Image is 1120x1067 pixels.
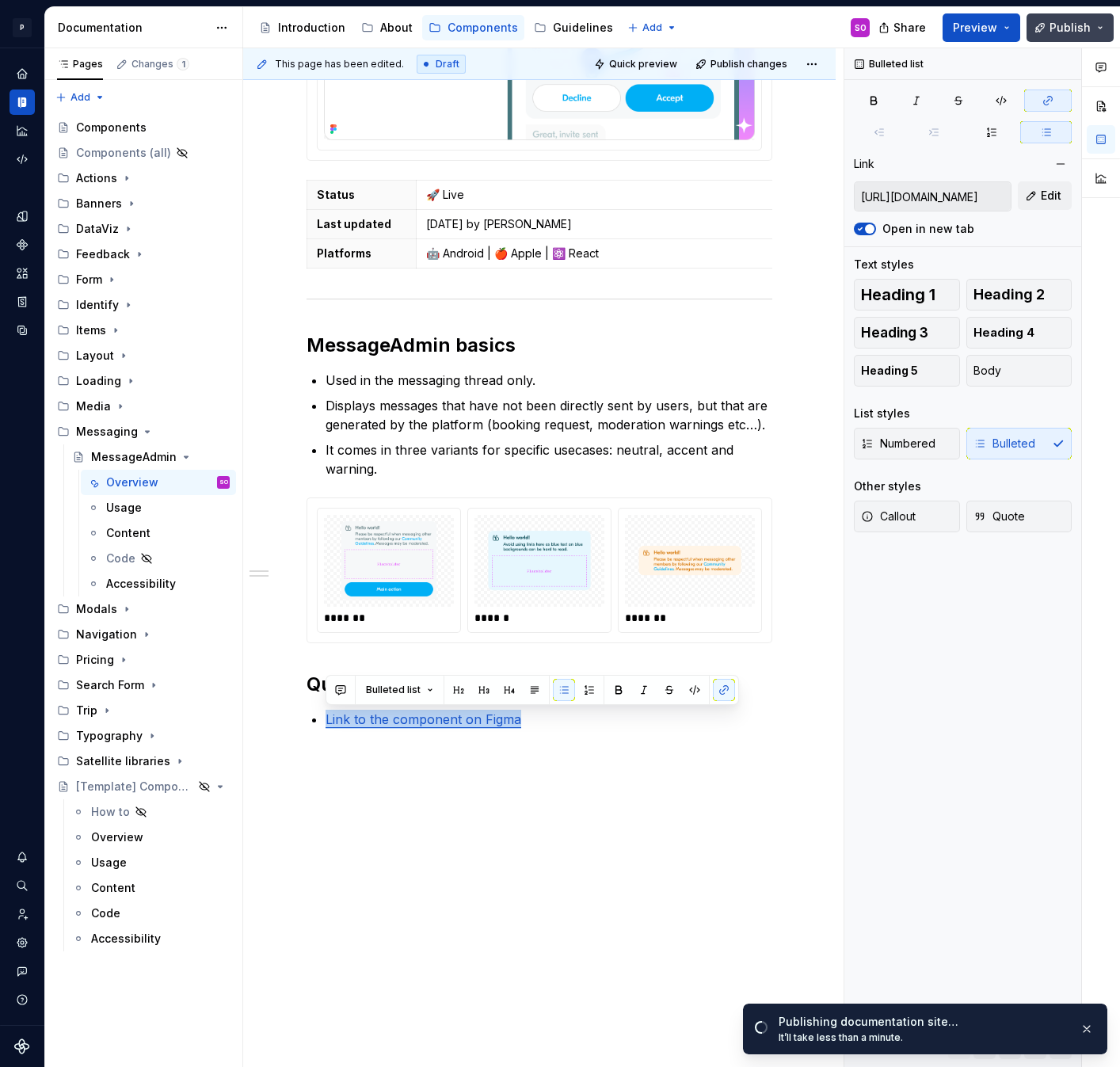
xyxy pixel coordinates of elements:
[70,91,90,104] span: Add
[51,115,236,951] div: Page tree
[893,20,926,36] span: Share
[855,21,867,34] div: SO
[51,292,236,318] div: Identify
[10,204,35,229] a: Design tokens
[710,58,787,70] span: Publish changes
[528,15,619,40] a: Guidelines
[609,58,677,70] span: Quick preview
[51,723,236,749] div: Typography
[642,21,662,34] span: Add
[10,232,35,257] a: Components
[3,10,41,44] button: P
[943,13,1020,42] button: Preview
[66,444,236,470] a: MessageAdmin
[10,844,35,870] button: Notifications
[326,440,772,478] p: It comes in three variants for specific usecases: neutral, accent and warning.
[10,289,35,314] a: Storybook stories
[10,118,35,143] a: Analytics
[76,297,119,313] div: Identify
[278,20,345,36] div: Introduction
[66,901,236,926] a: Code
[326,396,772,434] p: Displays messages that have not been directly sent by users, but that are generated by the platfo...
[106,525,150,541] div: Content
[131,58,189,70] div: Changes
[51,216,236,242] div: DataViz
[76,322,106,338] div: Items
[58,20,208,36] div: Documentation
[51,622,236,647] div: Navigation
[854,317,960,349] button: Heading 3
[854,501,960,532] button: Callout
[589,53,684,75] button: Quick preview
[81,546,236,571] a: Code
[966,501,1072,532] button: Quote
[106,474,158,490] div: Overview
[253,15,352,40] a: Introduction
[51,774,236,799] a: [Template] Component
[1027,13,1114,42] button: Publish
[76,627,137,642] div: Navigation
[76,145,171,161] div: Components (all)
[51,242,236,267] div: Feedback
[51,191,236,216] div: Banners
[426,246,893,261] p: 🤖 Android | 🍎 Apple | ⚛️ React
[317,187,406,203] p: Status
[861,287,935,303] span: Heading 1
[436,58,459,70] span: Draft
[854,478,921,494] div: Other styles
[953,20,997,36] span: Preview
[359,679,440,701] button: Bulleted list
[13,18,32,37] div: P
[882,221,974,237] label: Open in new tab
[76,348,114,364] div: Layout
[973,325,1034,341] span: Heading 4
[51,343,236,368] div: Layout
[51,115,236,140] a: Components
[66,850,236,875] a: Usage
[51,647,236,673] div: Pricing
[91,829,143,845] div: Overview
[76,753,170,769] div: Satellite libraries
[14,1038,30,1054] a: Supernova Logo
[51,673,236,698] div: Search Form
[76,246,130,262] div: Feedback
[57,58,103,70] div: Pages
[76,272,102,288] div: Form
[317,216,406,232] p: Last updated
[10,901,35,927] div: Invite team
[861,509,916,524] span: Callout
[106,500,142,516] div: Usage
[10,930,35,955] a: Settings
[51,698,236,723] div: Trip
[76,424,138,440] div: Messaging
[51,318,236,343] div: Items
[66,875,236,901] a: Content
[51,749,236,774] div: Satellite libraries
[81,495,236,520] a: Usage
[10,147,35,172] a: Code automation
[91,880,135,896] div: Content
[66,926,236,951] a: Accessibility
[1018,181,1072,210] button: Edit
[76,703,97,718] div: Trip
[973,287,1045,303] span: Heading 2
[76,373,121,389] div: Loading
[973,363,1001,379] span: Body
[177,58,189,70] span: 1
[81,470,236,495] a: OverviewSO
[51,596,236,622] div: Modals
[10,261,35,286] a: Assets
[76,170,117,186] div: Actions
[854,257,914,272] div: Text styles
[426,187,893,203] p: 🚀 Live
[870,13,936,42] button: Share
[76,120,147,135] div: Components
[106,576,176,592] div: Accessibility
[76,779,193,795] div: [Template] Component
